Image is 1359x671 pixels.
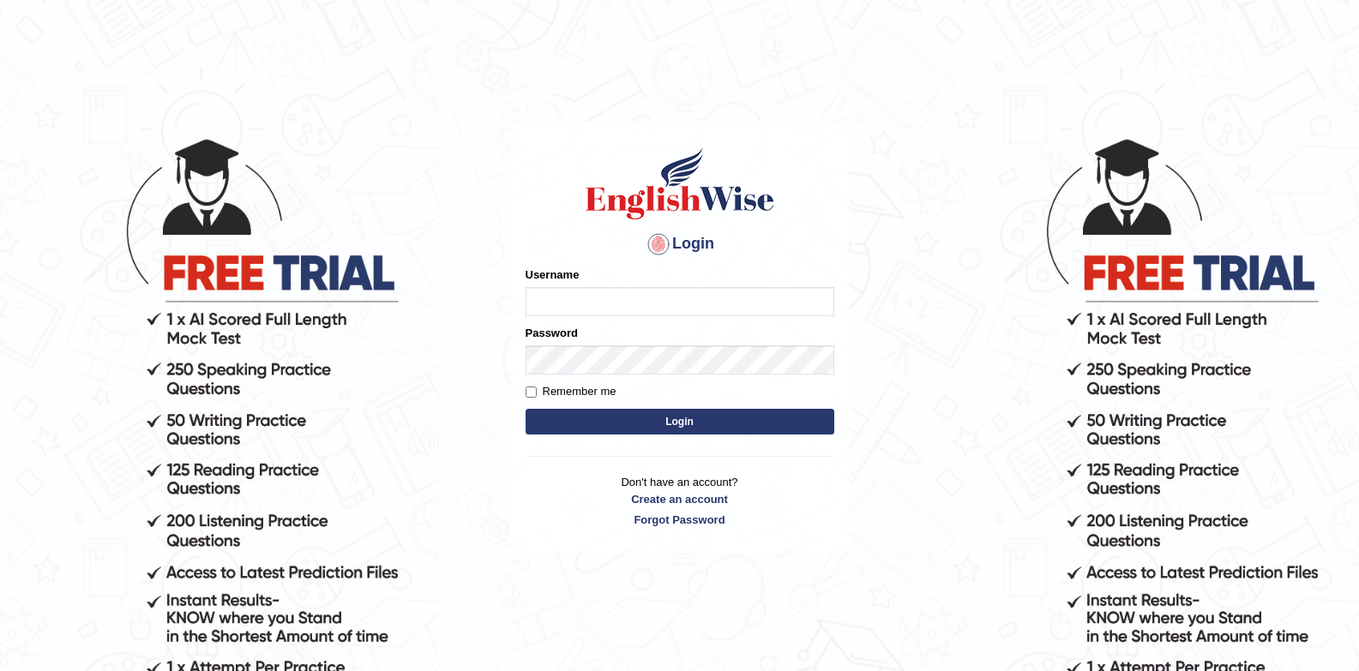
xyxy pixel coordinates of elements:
[526,231,834,258] h4: Login
[526,267,580,283] label: Username
[526,386,537,398] input: Remember me
[526,512,834,528] a: Forgot Password
[582,145,778,222] img: Logo of English Wise sign in for intelligent practice with AI
[526,325,578,341] label: Password
[526,491,834,507] a: Create an account
[526,474,834,527] p: Don't have an account?
[526,383,616,400] label: Remember me
[526,409,834,434] button: Login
